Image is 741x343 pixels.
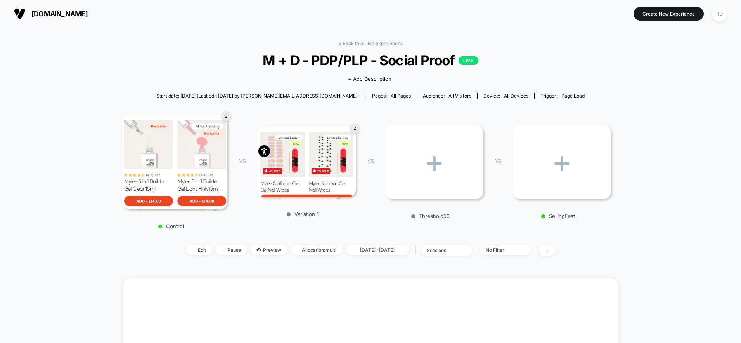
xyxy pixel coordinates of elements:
[156,93,359,99] span: Start date: [DATE] (Last edit [DATE] by [PERSON_NAME][EMAIL_ADDRESS][DOMAIN_NAME])
[251,245,287,255] span: Preview
[504,93,528,99] span: all devices
[31,10,88,18] span: [DOMAIN_NAME]
[427,247,458,253] div: sessions
[509,213,607,219] p: SellingFast
[634,7,704,21] button: Create New Experience
[216,245,247,255] span: Pause
[367,158,374,164] span: VS
[712,6,727,21] div: RD
[118,223,223,229] p: Control
[350,124,360,133] div: 2
[385,125,483,199] div: +
[239,158,245,164] span: VS
[486,247,517,253] div: No Filter
[710,6,729,22] button: RD
[291,245,342,255] span: Allocation: multi
[346,245,409,255] span: [DATE] - [DATE]
[338,40,403,46] a: < Back to all live experiences
[448,93,471,99] span: All Visitors
[477,93,534,99] span: Device:
[14,8,26,19] img: Visually logo
[186,245,212,255] span: Edit
[147,52,594,68] span: M + D - PDP/PLP - Social Proof
[253,211,351,217] p: Variation 1
[413,245,421,256] span: |
[423,93,471,99] div: Audience:
[257,127,355,197] img: Variation 1 main
[222,111,231,121] div: 2
[495,158,501,164] span: VS
[513,125,611,199] div: +
[381,213,480,219] p: Threshold50
[540,93,585,99] div: Trigger:
[391,93,411,99] span: all pages
[561,93,585,99] span: Page Load
[459,56,478,65] p: LIVE
[372,93,411,99] div: Pages:
[122,115,227,209] img: Control main
[348,75,391,83] span: + Add Description
[12,7,90,20] button: [DOMAIN_NAME]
